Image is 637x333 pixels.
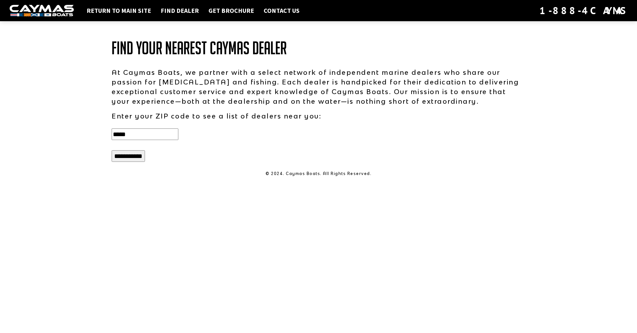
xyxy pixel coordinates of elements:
[112,171,525,177] p: © 2024. Caymas Boats. All Rights Reserved.
[157,6,202,15] a: Find Dealer
[83,6,154,15] a: Return to main site
[539,4,627,18] div: 1-888-4CAYMAS
[112,111,525,121] p: Enter your ZIP code to see a list of dealers near you:
[10,5,74,17] img: white-logo-c9c8dbefe5ff5ceceb0f0178aa75bf4bb51f6bca0971e226c86eb53dfe498488.png
[205,6,257,15] a: Get Brochure
[260,6,303,15] a: Contact Us
[112,39,525,58] h1: Find Your Nearest Caymas Dealer
[112,67,525,106] p: At Caymas Boats, we partner with a select network of independent marine dealers who share our pas...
